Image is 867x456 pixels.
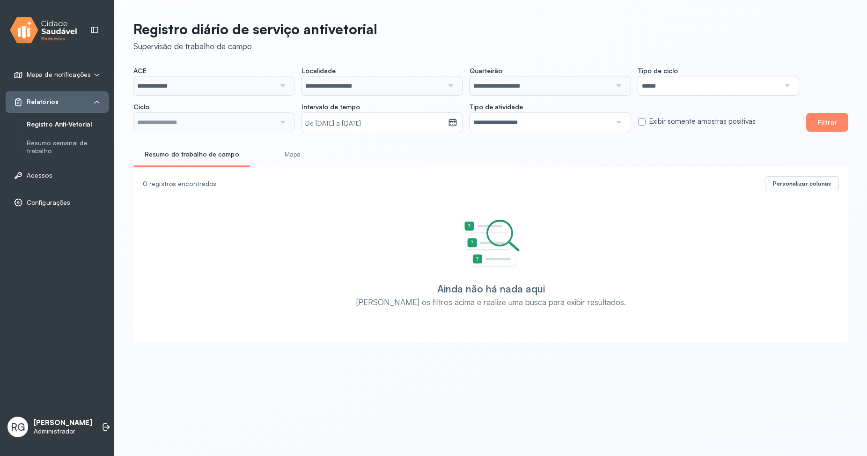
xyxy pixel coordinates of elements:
div: [PERSON_NAME] os filtros acima e realize uma busca para exibir resultados. [356,297,626,307]
label: Exibir somente amostras positivas [649,117,756,126]
span: RG [11,421,25,433]
a: Registro Anti-Vetorial [27,120,109,128]
div: 0 registros encontrados [143,180,757,188]
img: Imagem de Empty State [462,219,520,268]
a: Resumo do trabalho de campo [133,147,250,162]
a: Mapa [258,147,327,162]
div: Supervisão de trabalho de campo [133,41,377,51]
a: Registro Anti-Vetorial [27,119,109,130]
span: Mapa de notificações [27,71,91,79]
span: Intervalo de tempo [301,103,360,111]
a: Resumo semanal de trabalho [27,137,109,157]
div: Ainda não há nada aqui [437,283,545,295]
img: logo.svg [10,15,77,45]
span: ACE [133,67,147,75]
span: Tipo de ciclo [638,67,678,75]
button: Personalizar colunas [765,176,839,191]
p: [PERSON_NAME] [34,419,92,427]
a: Configurações [14,198,101,207]
p: Registro diário de serviço antivetorial [133,21,377,37]
span: Acessos [27,172,52,179]
p: Administrador [34,427,92,435]
a: Acessos [14,171,101,180]
a: Resumo semanal de trabalho [27,139,109,155]
button: Filtrar [806,113,848,132]
small: De [DATE] a [DATE] [305,119,444,128]
span: Ciclo [133,103,149,111]
span: Personalizar colunas [773,180,831,187]
span: Configurações [27,199,70,207]
span: Quarteirão [470,67,502,75]
span: Localidade [301,67,336,75]
span: Tipo de atividade [470,103,523,111]
span: Relatórios [27,98,59,106]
